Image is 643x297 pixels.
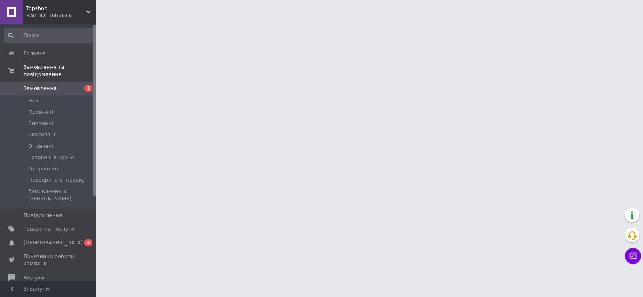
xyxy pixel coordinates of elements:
span: Відгуки [23,274,44,281]
div: Ваш ID: 3669616 [26,12,96,19]
span: Замовлення [23,85,57,92]
span: Повідомлення [23,212,62,219]
span: Topshop [26,5,86,12]
span: Оплачені [28,143,53,150]
span: Проверить отправку [28,176,85,184]
span: Показники роботи компанії [23,253,74,267]
span: 5 [84,239,92,246]
span: Замовлення з [PERSON_NAME] [28,188,94,202]
span: Отправлен [28,165,58,172]
span: Прийняті [28,109,53,116]
span: Товари та послуги [23,225,74,233]
input: Пошук [4,28,95,43]
span: Готово к выдаче [28,154,74,161]
span: 1 [84,85,92,92]
span: Виконані [28,120,53,127]
button: Чат з покупцем [625,248,641,264]
span: Головна [23,50,46,57]
span: [DEMOGRAPHIC_DATA] [23,239,83,246]
span: Нові [28,97,40,104]
span: Замовлення та повідомлення [23,63,96,78]
span: Скасовані [28,131,55,138]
